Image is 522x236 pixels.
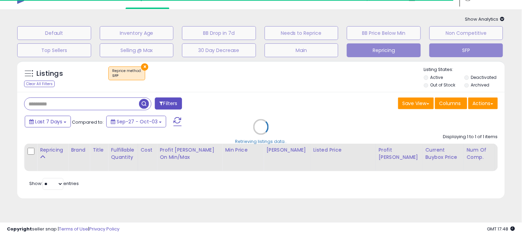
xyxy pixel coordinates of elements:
button: Selling @ Max [100,43,174,57]
button: Needs to Reprice [265,26,339,40]
button: Default [17,26,91,40]
button: BB Drop in 7d [182,26,256,40]
button: Top Sellers [17,43,91,57]
span: 2025-10-11 17:48 GMT [487,226,515,232]
button: Non Competitive [429,26,503,40]
button: 30 Day Decrease [182,43,256,57]
button: SFP [429,43,503,57]
strong: Copyright [7,226,32,232]
a: Terms of Use [59,226,88,232]
div: seller snap | | [7,226,119,233]
button: Main [265,43,339,57]
span: Show Analytics [465,16,505,22]
a: Privacy Policy [89,226,119,232]
button: Inventory Age [100,26,174,40]
button: Repricing [347,43,421,57]
button: BB Price Below Min [347,26,421,40]
div: Retrieving listings data.. [235,139,287,145]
